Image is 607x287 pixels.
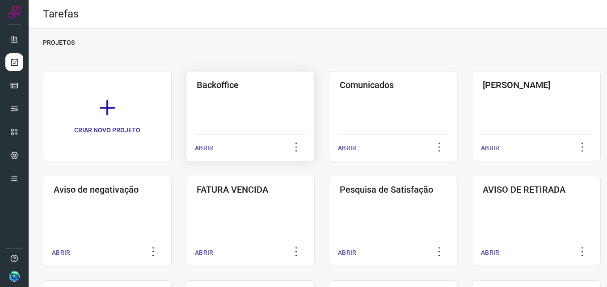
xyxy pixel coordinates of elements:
p: ABRIR [338,248,356,257]
p: ABRIR [338,143,356,153]
p: CRIAR NOVO PROJETO [74,126,140,135]
img: Logo [8,5,21,19]
h2: Tarefas [43,8,79,21]
h3: AVISO DE RETIRADA [483,184,590,195]
h3: Comunicados [340,80,447,90]
h3: [PERSON_NAME] [483,80,590,90]
p: ABRIR [481,143,499,153]
h3: Backoffice [197,80,304,90]
p: ABRIR [195,248,213,257]
p: PROJETOS [43,38,75,47]
img: d1faacb7788636816442e007acca7356.jpg [9,271,20,282]
p: ABRIR [52,248,70,257]
p: ABRIR [481,248,499,257]
h3: Pesquisa de Satisfação [340,184,447,195]
h3: Aviso de negativação [54,184,161,195]
h3: FATURA VENCIDA [197,184,304,195]
p: ABRIR [195,143,213,153]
